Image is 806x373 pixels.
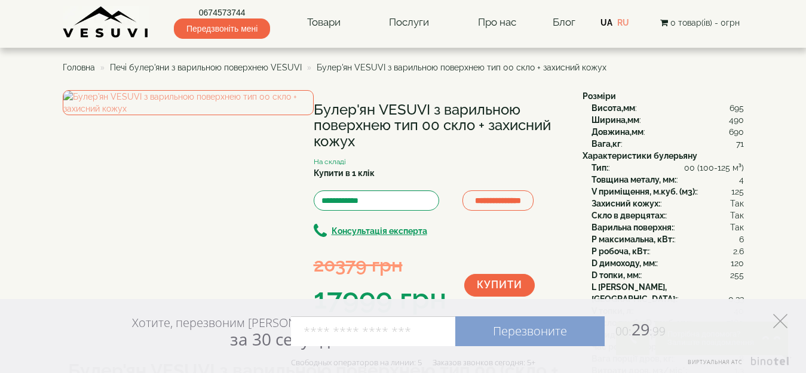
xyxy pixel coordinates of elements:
b: L [PERSON_NAME], [GEOGRAPHIC_DATA]: [592,282,677,304]
b: Вага,кг [592,139,621,149]
div: : [592,102,744,114]
div: : [592,221,744,233]
b: Характеристики булерьяну [583,151,697,161]
b: D димоходу, мм: [592,258,657,268]
div: 17999 грн [314,279,446,319]
a: 0674573744 [174,7,270,19]
span: Так [730,221,744,233]
span: 125 [731,186,744,198]
span: 00 (100-125 м³) [684,162,744,174]
div: 20379 грн [314,251,446,278]
a: Виртуальная АТС [681,357,791,373]
span: 120 [731,257,744,269]
div: : [592,198,744,209]
label: Купити в 1 клік [314,167,375,179]
div: : [592,162,744,174]
span: Так [730,209,744,221]
b: Консультація експерта [332,226,427,236]
span: 71 [736,138,744,150]
span: 690 [729,126,744,138]
div: Хотите, перезвоним [PERSON_NAME] [132,315,337,349]
b: Скло в дверцятах: [592,211,666,220]
img: content [63,6,149,39]
a: UA [600,18,612,27]
b: Тип: [592,163,608,172]
div: : [592,174,744,186]
button: 0 товар(ів) - 0грн [657,16,743,29]
span: Так [730,198,744,209]
a: Печі булер'яни з варильною поверхнею VESUVI [110,63,302,72]
b: Розміри [583,91,616,101]
a: Головна [63,63,95,72]
a: Перезвоните [455,316,605,346]
a: Про нас [466,9,528,36]
b: Варильна поверхня: [592,223,673,232]
b: P максимальна, кВт: [592,235,674,244]
h1: Булер'ян VESUVI з варильною поверхнею тип 00 скло + захисний кожух [314,102,565,149]
b: Висота,мм [592,103,635,113]
div: : [592,138,744,150]
span: 4 [739,174,744,186]
span: 6 [739,233,744,245]
div: : [592,269,744,281]
span: 29 [605,318,666,340]
b: Ширина,мм [592,115,639,125]
a: Послуги [377,9,441,36]
div: Свободных операторов на линии: 5 Заказов звонков сегодня: 5+ [291,357,535,367]
span: 00: [615,323,632,339]
b: D топки, мм: [592,270,640,280]
div: : [592,257,744,269]
img: Булер'ян VESUVI з варильною поверхнею тип 00 скло + захисний кожух [63,90,314,115]
span: 0 товар(ів) - 0грн [670,18,740,27]
b: Довжина,мм [592,127,643,137]
b: V приміщення, м.куб. (м3): [592,187,697,196]
span: 490 [729,114,744,126]
span: :99 [649,323,666,339]
b: Захисний кожух: [592,199,660,208]
small: На складі [314,158,346,166]
div: : [592,233,744,245]
a: Блог [553,16,575,28]
span: Виртуальная АТС [688,358,743,366]
button: Купити [464,274,535,297]
span: 0.33 [728,293,744,305]
div: : [592,186,744,198]
a: RU [617,18,629,27]
div: : [592,281,744,305]
span: Передзвоніть мені [174,19,270,39]
span: 255 [730,269,744,281]
span: Булер'ян VESUVI з варильною поверхнею тип 00 скло + захисний кожух [317,63,606,72]
div: : [592,245,744,257]
div: : [592,209,744,221]
a: Товари [295,9,353,36]
span: за 30 секунд? [230,328,337,350]
div: : [592,114,744,126]
b: P робоча, кВт: [592,246,649,256]
span: 2.6 [733,245,744,257]
b: Товщина металу, мм: [592,175,676,184]
div: : [592,126,744,138]
span: 695 [730,102,744,114]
